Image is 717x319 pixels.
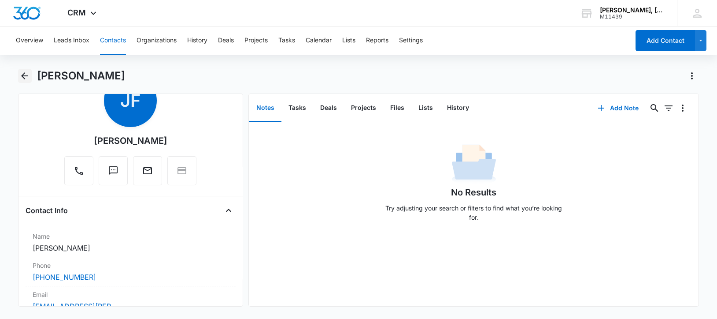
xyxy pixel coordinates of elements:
a: Call [64,170,93,177]
a: Text [99,170,128,177]
button: Overview [16,26,43,55]
button: Text [99,156,128,185]
button: Tasks [278,26,295,55]
h1: No Results [451,186,496,199]
button: Tasks [281,94,313,122]
dd: [PERSON_NAME] [33,243,229,253]
button: History [440,94,476,122]
button: Deals [218,26,234,55]
button: Overflow Menu [676,101,690,115]
button: Reports [366,26,388,55]
button: Projects [344,94,383,122]
div: Name[PERSON_NAME] [26,228,236,257]
button: Settings [399,26,423,55]
div: account name [600,7,664,14]
button: Organizations [137,26,177,55]
button: Projects [244,26,268,55]
img: No Data [452,142,496,186]
h1: [PERSON_NAME] [37,69,125,83]
button: Filters [662,101,676,115]
button: Lists [411,94,440,122]
button: Back [18,69,32,83]
label: Phone [33,261,229,270]
button: Add Contact [636,30,695,51]
h4: Contact Info [26,205,68,216]
button: Close [222,203,236,218]
button: Contacts [100,26,126,55]
button: Calendar [306,26,332,55]
button: Actions [685,69,699,83]
label: Email [33,290,229,299]
a: [PHONE_NUMBER] [33,272,96,282]
button: History [187,26,207,55]
span: CRM [67,8,86,17]
button: Notes [249,94,281,122]
a: Email [133,170,162,177]
button: Lists [342,26,355,55]
button: Leads Inbox [54,26,89,55]
a: [EMAIL_ADDRESS][PERSON_NAME][DOMAIN_NAME] [33,301,121,311]
div: Email[EMAIL_ADDRESS][PERSON_NAME][DOMAIN_NAME] [26,286,236,315]
p: Try adjusting your search or filters to find what you’re looking for. [381,203,566,222]
label: Name [33,232,229,241]
button: Search... [647,101,662,115]
button: Call [64,156,93,185]
button: Deals [313,94,344,122]
button: Files [383,94,411,122]
div: Phone[PHONE_NUMBER] [26,257,236,286]
div: account id [600,14,664,20]
span: JF [104,74,157,127]
div: [PERSON_NAME] [94,134,167,147]
button: Add Note [589,98,647,119]
button: Email [133,156,162,185]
